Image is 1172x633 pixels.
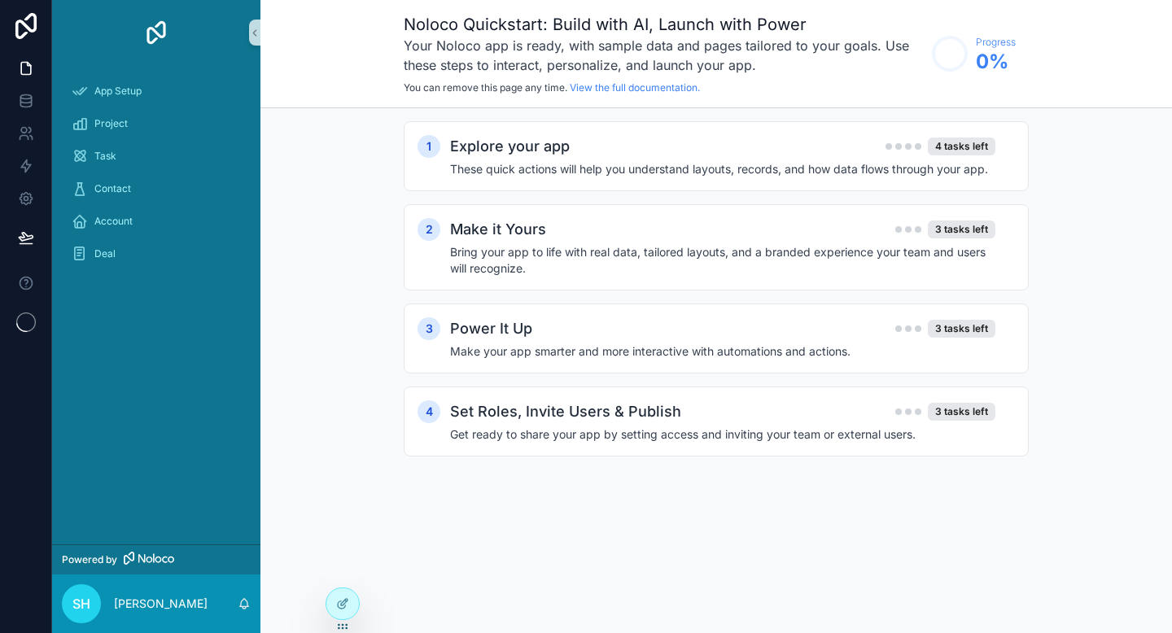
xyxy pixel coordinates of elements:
[94,215,133,228] span: Account
[94,150,116,163] span: Task
[94,117,128,130] span: Project
[62,76,251,106] a: App Setup
[94,182,131,195] span: Contact
[52,65,260,290] div: scrollable content
[62,174,251,203] a: Contact
[62,207,251,236] a: Account
[62,142,251,171] a: Task
[404,81,567,94] span: You can remove this page any time.
[52,544,260,574] a: Powered by
[114,596,208,612] p: [PERSON_NAME]
[62,109,251,138] a: Project
[570,81,700,94] a: View the full documentation.
[143,20,169,46] img: App logo
[94,247,116,260] span: Deal
[976,36,1016,49] span: Progress
[94,85,142,98] span: App Setup
[62,553,117,566] span: Powered by
[404,36,924,75] h3: Your Noloco app is ready, with sample data and pages tailored to your goals. Use these steps to i...
[404,13,924,36] h1: Noloco Quickstart: Build with AI, Launch with Power
[62,239,251,268] a: Deal
[72,594,90,613] span: sh
[976,49,1016,75] span: 0 %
